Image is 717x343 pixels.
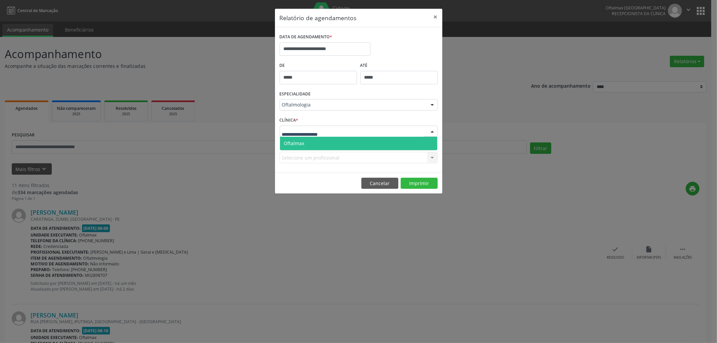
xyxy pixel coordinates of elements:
[280,89,311,99] label: ESPECIALIDADE
[280,60,357,71] label: De
[284,140,305,146] span: Oftalmax
[429,9,442,25] button: Close
[361,178,398,189] button: Cancelar
[280,115,298,126] label: CLÍNICA
[401,178,438,189] button: Imprimir
[280,13,357,22] h5: Relatório de agendamentos
[360,60,438,71] label: ATÉ
[280,32,332,42] label: DATA DE AGENDAMENTO
[282,101,424,108] span: Oftalmologia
